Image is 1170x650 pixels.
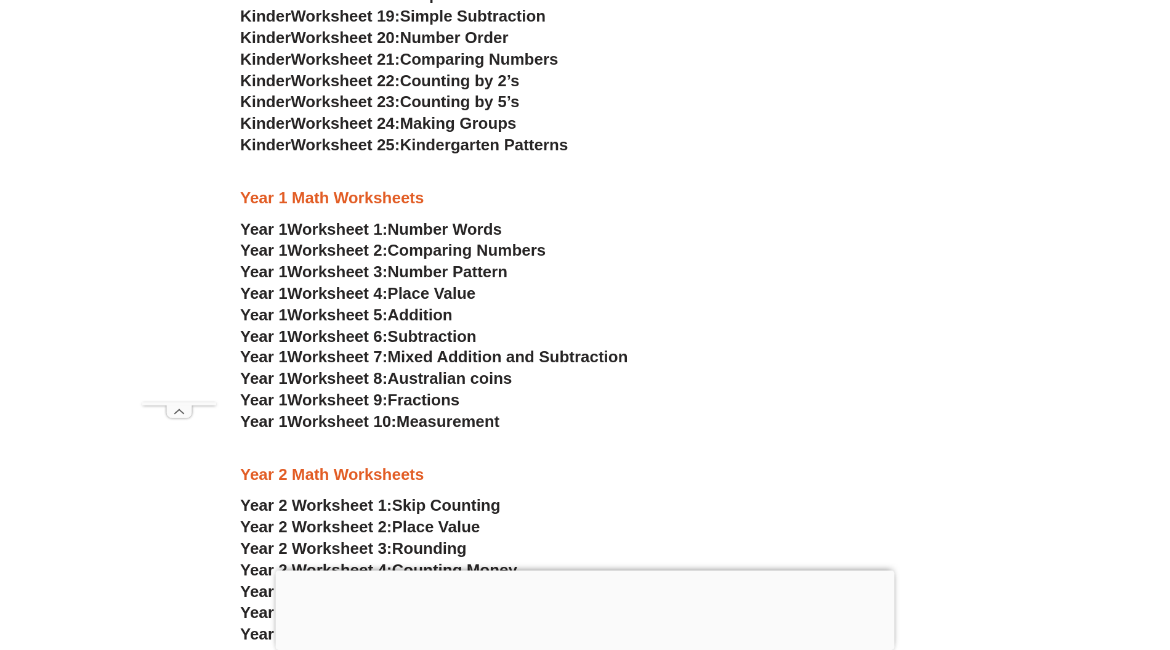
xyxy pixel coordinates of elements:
[291,28,400,47] span: Worksheet 20:
[240,496,501,514] a: Year 2 Worksheet 1:Skip Counting
[387,262,507,281] span: Number Pattern
[240,262,507,281] a: Year 1Worksheet 3:Number Pattern
[288,369,388,388] span: Worksheet 8:
[240,518,392,536] span: Year 2 Worksheet 2:
[392,561,518,579] span: Counting Money
[240,561,517,579] a: Year 2 Worksheet 4:Counting Money
[288,391,388,409] span: Worksheet 9:
[240,220,502,238] a: Year 1Worksheet 1:Number Words
[288,220,388,238] span: Worksheet 1:
[240,136,291,154] span: Kinder
[240,496,392,514] span: Year 2 Worksheet 1:
[400,114,516,132] span: Making Groups
[240,7,291,25] span: Kinder
[387,220,502,238] span: Number Words
[291,71,400,90] span: Worksheet 22:
[240,284,475,303] a: Year 1Worksheet 4:Place Value
[387,391,459,409] span: Fractions
[400,28,508,47] span: Number Order
[392,539,467,558] span: Rounding
[392,496,501,514] span: Skip Counting
[240,539,467,558] a: Year 2 Worksheet 3:Rounding
[392,518,480,536] span: Place Value
[288,241,388,259] span: Worksheet 2:
[240,625,615,643] a: Year 2 Worksheet 7:Mixed Addition & Subtraction
[387,327,476,346] span: Subtraction
[240,306,453,324] a: Year 1Worksheet 5:Addition
[387,347,627,366] span: Mixed Addition and Subtraction
[276,571,895,647] iframe: Advertisement
[291,114,400,132] span: Worksheet 24:
[291,7,400,25] span: Worksheet 19:
[288,284,388,303] span: Worksheet 4:
[288,327,388,346] span: Worksheet 6:
[240,347,628,366] a: Year 1Worksheet 7:Mixed Addition and Subtraction
[387,241,546,259] span: Comparing Numbers
[240,188,930,209] h3: Year 1 Math Worksheets
[240,71,291,90] span: Kinder
[240,412,499,431] a: Year 1Worksheet 10:Measurement
[240,518,480,536] a: Year 2 Worksheet 2:Place Value
[240,603,481,622] a: Year 2 Worksheet 6:Subtraction
[288,306,388,324] span: Worksheet 5:
[240,465,930,485] h3: Year 2 Math Worksheets
[387,369,512,388] span: Australian coins
[240,50,291,68] span: Kinder
[240,561,392,579] span: Year 2 Worksheet 4:
[400,50,558,68] span: Comparing Numbers
[288,262,388,281] span: Worksheet 3:
[240,369,512,388] a: Year 1Worksheet 8:Australian coins
[400,136,568,154] span: Kindergarten Patterns
[387,306,452,324] span: Addition
[288,412,397,431] span: Worksheet 10:
[142,33,216,402] iframe: Advertisement
[240,28,291,47] span: Kinder
[240,603,392,622] span: Year 2 Worksheet 6:
[291,50,400,68] span: Worksheet 21:
[400,7,546,25] span: Simple Subtraction
[965,511,1170,650] iframe: Chat Widget
[397,412,500,431] span: Measurement
[288,347,388,366] span: Worksheet 7:
[291,136,400,154] span: Worksheet 25:
[240,539,392,558] span: Year 2 Worksheet 3:
[240,92,291,111] span: Kinder
[240,625,392,643] span: Year 2 Worksheet 7:
[240,391,459,409] a: Year 1Worksheet 9:Fractions
[240,582,392,601] span: Year 2 Worksheet 5:
[240,582,457,601] a: Year 2 Worksheet 5:Addition
[240,241,546,259] a: Year 1Worksheet 2:Comparing Numbers
[400,71,519,90] span: Counting by 2’s
[240,114,291,132] span: Kinder
[400,92,519,111] span: Counting by 5’s
[387,284,475,303] span: Place Value
[291,92,400,111] span: Worksheet 23:
[240,327,477,346] a: Year 1Worksheet 6:Subtraction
